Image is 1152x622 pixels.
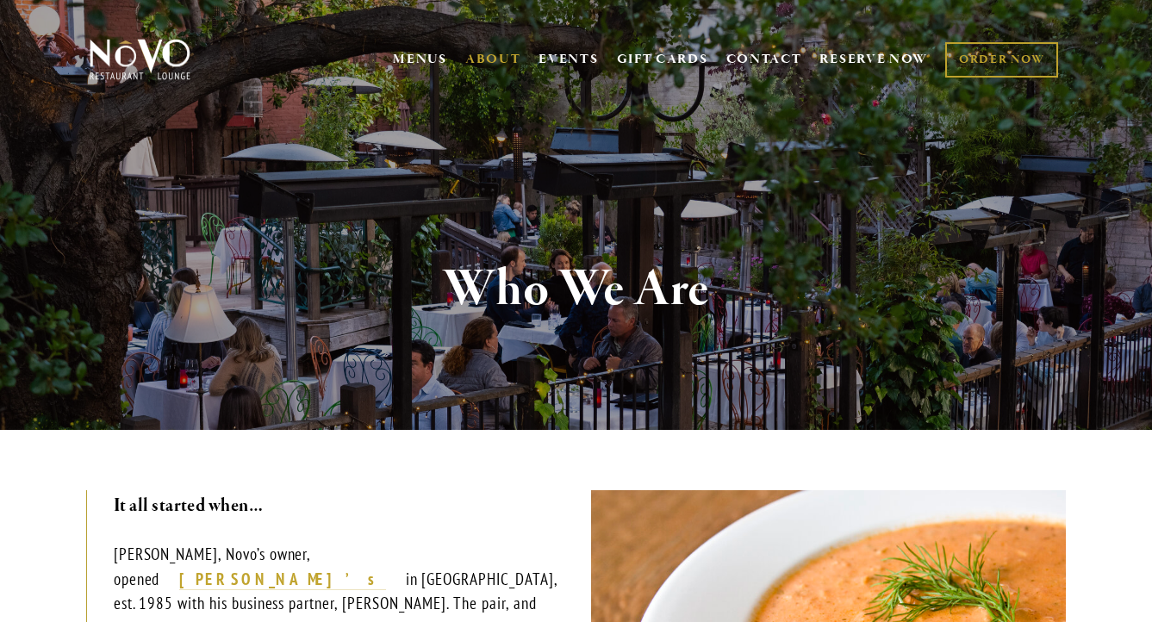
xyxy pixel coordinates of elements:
a: ABOUT [465,51,521,68]
strong: It all started when… [114,494,264,518]
a: EVENTS [539,51,598,68]
strong: [PERSON_NAME]’s [179,569,385,589]
a: MENUS [393,51,447,68]
a: ORDER NOW [945,42,1058,78]
a: GIFT CARDS [617,43,708,76]
a: [PERSON_NAME]’s [179,569,385,591]
a: CONTACT [726,43,802,76]
strong: Who We Are [443,257,710,322]
a: RESERVE NOW [819,43,928,76]
img: Novo Restaurant &amp; Lounge [86,38,194,81]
